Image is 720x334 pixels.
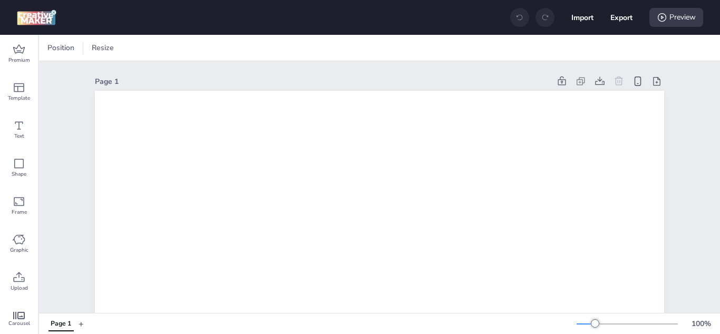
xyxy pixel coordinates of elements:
[12,170,26,178] span: Shape
[610,6,633,28] button: Export
[12,208,27,216] span: Frame
[43,314,79,333] div: Tabs
[8,56,30,64] span: Premium
[688,318,714,329] div: 100 %
[79,314,84,333] button: +
[11,284,28,292] span: Upload
[51,319,71,329] div: Page 1
[8,319,30,328] span: Carousel
[17,9,56,25] img: logo Creative Maker
[649,8,703,27] div: Preview
[45,42,76,53] span: Position
[14,132,24,140] span: Text
[90,42,116,53] span: Resize
[10,246,28,254] span: Graphic
[95,76,550,87] div: Page 1
[8,94,30,102] span: Template
[571,6,593,28] button: Import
